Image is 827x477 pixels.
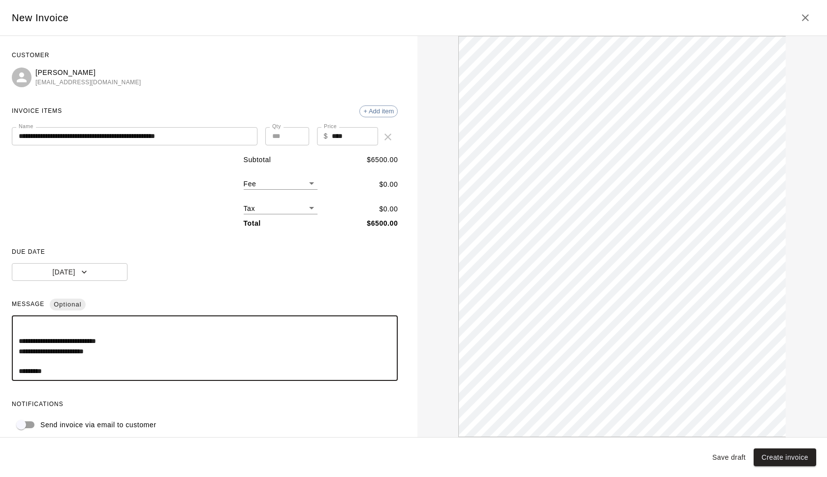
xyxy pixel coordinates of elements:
[35,68,141,78] p: [PERSON_NAME]
[12,48,398,64] span: CUSTOMER
[359,105,398,117] div: + Add item
[324,131,328,141] p: $
[754,448,816,467] button: Create invoice
[795,8,815,28] button: Close
[12,263,127,281] button: [DATE]
[12,103,62,119] span: INVOICE ITEMS
[379,204,398,214] p: $ 0.00
[12,244,398,260] span: DUE DATE
[12,297,398,312] span: MESSAGE
[40,420,156,430] p: Send invoice via email to customer
[367,155,398,165] p: $ 6500.00
[35,78,141,88] span: [EMAIL_ADDRESS][DOMAIN_NAME]
[50,296,85,313] span: Optional
[244,219,261,227] b: Total
[367,219,398,227] b: $ 6500.00
[324,123,337,130] label: Price
[708,448,750,467] button: Save draft
[244,155,271,165] p: Subtotal
[360,107,397,115] span: + Add item
[12,11,69,25] h5: New Invoice
[12,397,398,412] span: NOTIFICATIONS
[19,123,33,130] label: Name
[379,179,398,190] p: $ 0.00
[272,123,281,130] label: Qty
